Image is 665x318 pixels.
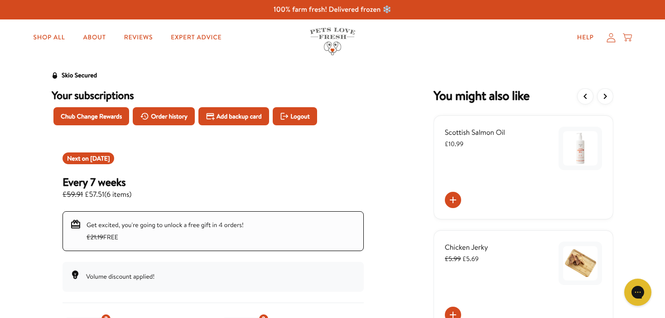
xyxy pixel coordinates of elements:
s: £5.99 [445,254,461,263]
s: £59.91 [63,190,83,199]
span: Logout [290,111,309,121]
button: Order history [133,107,195,125]
h3: Every 7 weeks [63,175,131,189]
a: Shop All [26,28,72,47]
a: Expert Advice [164,28,229,47]
div: Skio Secured [62,70,97,81]
button: View previous items [577,88,593,104]
span: Chub Change Rewards [61,111,122,121]
h3: Your subscriptions [52,88,375,102]
span: Aug 31, 2025 (Europe/London) [90,154,110,163]
img: Pets Love Fresh [310,28,355,55]
span: £10.99 [445,139,463,148]
span: Volume discount applied! [86,272,154,281]
a: Help [570,28,601,47]
a: Skio Secured [52,70,97,88]
button: View more items [597,88,613,104]
svg: Security [52,72,58,79]
button: Chub Change Rewards [53,107,129,125]
span: Next on [67,154,110,163]
span: Chicken Jerky [445,242,488,252]
div: Subscription for 6 items with cost £57.51. Renews Every 7 weeks [63,175,364,200]
h2: You might also want to add a one time order to your subscription. [434,88,530,104]
span: £57.51 ( 6 items ) [63,189,131,200]
button: Add backup card [198,107,269,125]
button: Logout [273,107,317,125]
a: About [76,28,113,47]
span: Add backup card [217,111,262,121]
div: Shipment 2025-08-30T23:00:00+00:00 [63,152,114,164]
iframe: Gorgias live chat messenger [620,275,656,309]
span: £5.69 [445,254,479,263]
span: Scottish Salmon Oil [445,128,505,138]
s: £21.19 [87,233,103,242]
img: Chicken Jerky [563,246,598,280]
img: Scottish Salmon Oil [563,131,598,166]
a: Reviews [117,28,160,47]
span: Get excited, you're going to unlock a free gift in 4 orders! FREE [87,220,244,242]
span: Order history [151,111,188,121]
